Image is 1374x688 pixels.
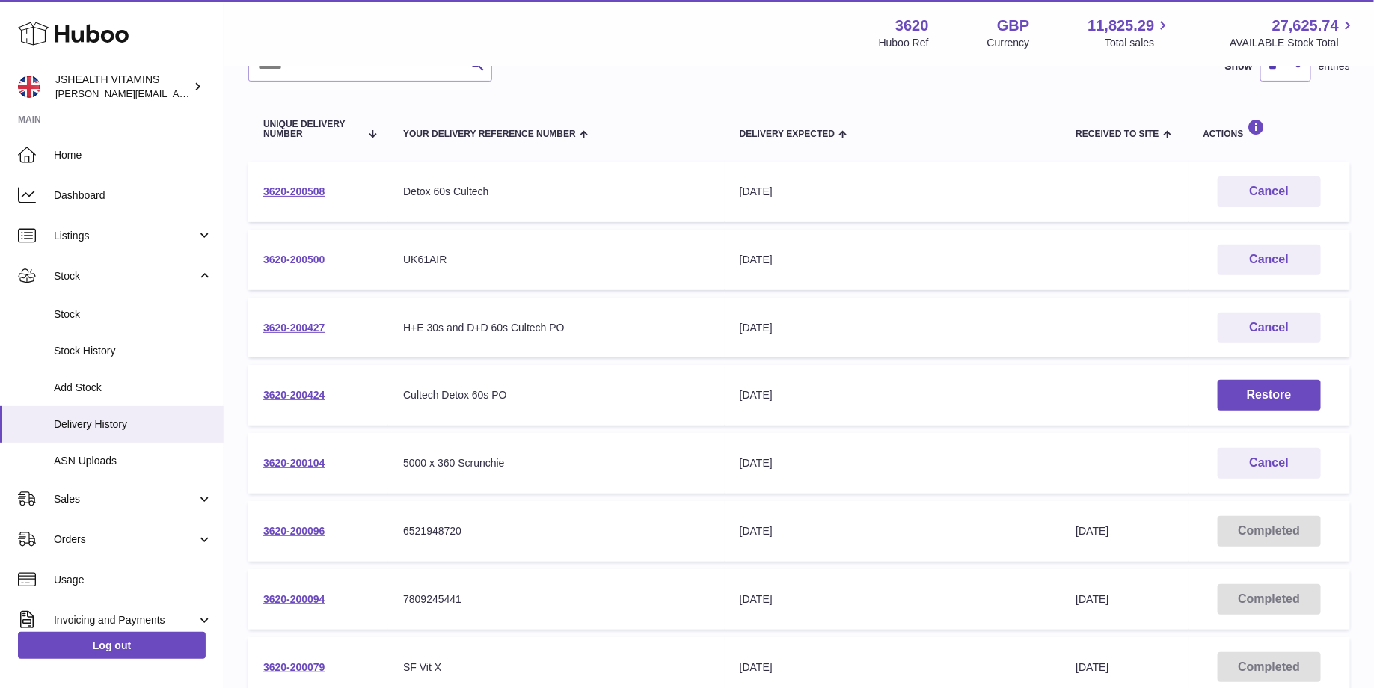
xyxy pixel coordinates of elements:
[879,36,929,50] div: Huboo Ref
[997,16,1029,36] strong: GBP
[1218,313,1321,343] button: Cancel
[1230,16,1356,50] a: 27,625.74 AVAILABLE Stock Total
[55,87,300,99] span: [PERSON_NAME][EMAIL_ADDRESS][DOMAIN_NAME]
[54,492,197,506] span: Sales
[1203,119,1335,139] div: Actions
[403,388,710,402] div: Cultech Detox 60s PO
[54,381,212,395] span: Add Stock
[1230,36,1356,50] span: AVAILABLE Stock Total
[54,229,197,243] span: Listings
[54,344,212,358] span: Stock History
[1218,448,1321,479] button: Cancel
[263,389,325,401] a: 3620-200424
[740,321,1046,335] div: [DATE]
[1319,59,1350,73] span: entries
[1225,59,1253,73] label: Show
[54,573,212,587] span: Usage
[1088,16,1171,50] a: 11,825.29 Total sales
[1076,129,1159,139] span: Received to Site
[1076,593,1109,605] span: [DATE]
[263,525,325,537] a: 3620-200096
[263,120,361,139] span: Unique Delivery Number
[740,253,1046,267] div: [DATE]
[403,253,710,267] div: UK61AIR
[54,532,197,547] span: Orders
[1218,380,1321,411] button: Restore
[263,185,325,197] a: 3620-200508
[987,36,1030,50] div: Currency
[54,417,212,431] span: Delivery History
[403,321,710,335] div: H+E 30s and D+D 60s Cultech PO
[263,322,325,334] a: 3620-200427
[403,592,710,606] div: 7809245441
[1272,16,1339,36] span: 27,625.74
[263,661,325,673] a: 3620-200079
[740,524,1046,538] div: [DATE]
[403,456,710,470] div: 5000 x 360 Scrunchie
[55,73,190,101] div: JSHEALTH VITAMINS
[1076,525,1109,537] span: [DATE]
[403,129,576,139] span: Your Delivery Reference Number
[403,185,710,199] div: Detox 60s Cultech
[18,76,40,98] img: francesca@jshealthvitamins.com
[54,188,212,203] span: Dashboard
[54,148,212,162] span: Home
[1218,245,1321,275] button: Cancel
[18,632,206,659] a: Log out
[403,524,710,538] div: 6521948720
[895,16,929,36] strong: 3620
[54,269,197,283] span: Stock
[1088,16,1154,36] span: 11,825.29
[263,254,325,265] a: 3620-200500
[54,307,212,322] span: Stock
[1076,661,1109,673] span: [DATE]
[740,456,1046,470] div: [DATE]
[740,129,835,139] span: Delivery Expected
[263,593,325,605] a: 3620-200094
[740,592,1046,606] div: [DATE]
[740,185,1046,199] div: [DATE]
[1218,176,1321,207] button: Cancel
[740,660,1046,675] div: [DATE]
[403,660,710,675] div: SF Vit X
[54,613,197,627] span: Invoicing and Payments
[54,454,212,468] span: ASN Uploads
[1105,36,1171,50] span: Total sales
[740,388,1046,402] div: [DATE]
[263,457,325,469] a: 3620-200104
